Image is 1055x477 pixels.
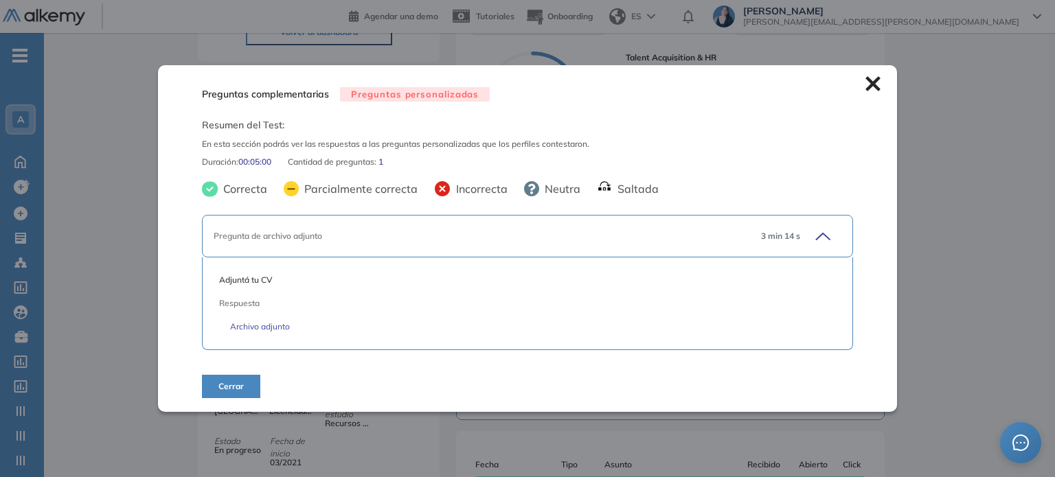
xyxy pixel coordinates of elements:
[451,181,508,197] span: Incorrecta
[214,230,749,242] div: Pregunta de archivo adjunto
[202,375,260,398] button: Cerrar
[202,138,852,150] span: En esta sección podrás ver las respuestas a las preguntas personalizadas que los perfiles contest...
[761,230,800,242] span: 3 min 14 s
[219,297,773,310] span: Respuesta
[219,274,835,286] span: Adjuntá tu CV
[238,156,271,168] span: 00:05:00
[539,181,580,197] span: Neutra
[288,156,378,168] span: Cantidad de preguntas:
[218,181,267,197] span: Correcta
[202,156,238,168] span: Duración :
[202,118,852,132] span: Resumen del Test:
[340,87,490,102] span: Preguntas personalizadas
[202,87,329,102] span: Preguntas complementarias
[230,321,824,333] a: Archivo adjunto
[612,181,659,197] span: Saltada
[218,380,244,393] span: Cerrar
[299,181,418,197] span: Parcialmente correcta
[378,156,383,168] span: 1
[1012,434,1029,451] span: message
